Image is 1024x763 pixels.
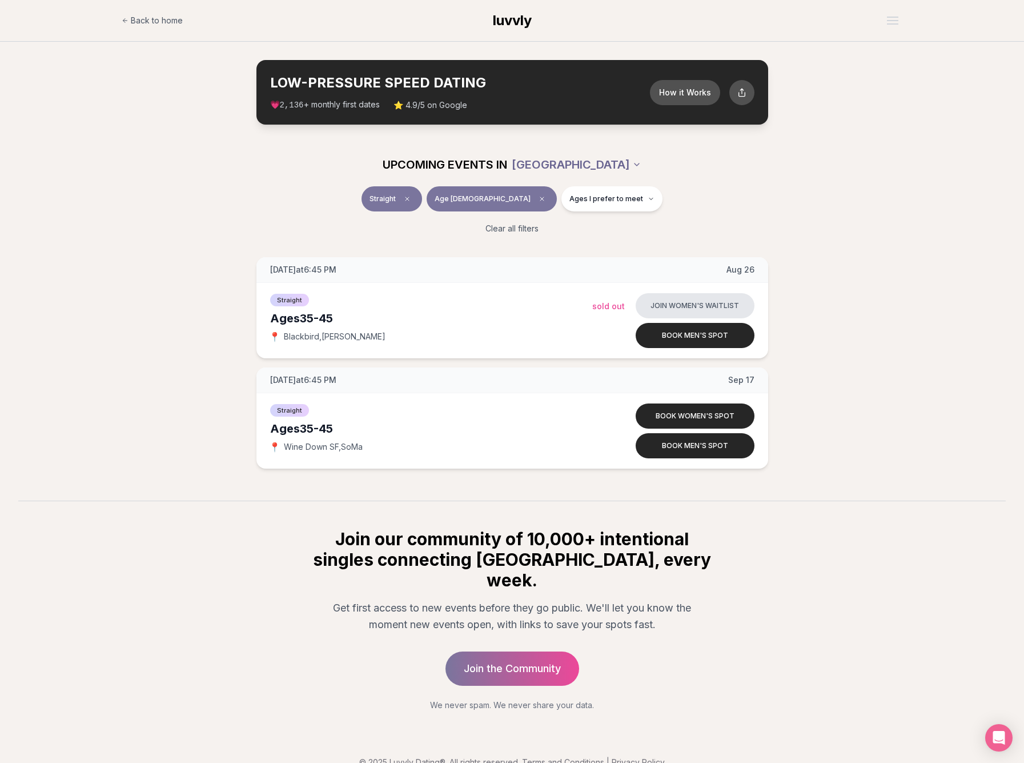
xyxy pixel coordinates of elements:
[122,9,183,32] a: Back to home
[370,194,396,203] span: Straight
[445,652,579,686] a: Join the Community
[270,442,279,452] span: 📍
[280,101,304,110] span: 2,136
[985,724,1013,752] div: Open Intercom Messenger
[592,301,625,311] span: Sold Out
[270,294,309,306] span: Straight
[493,11,532,30] a: luvvly
[311,700,713,711] p: We never spam. We never share your data.
[636,323,754,348] button: Book men's spot
[131,15,183,26] span: Back to home
[535,192,549,206] span: Clear age
[270,264,336,275] span: [DATE] at 6:45 PM
[728,374,754,386] span: Sep 17
[882,12,903,29] button: Open menu
[493,12,532,29] span: luvvly
[561,186,662,211] button: Ages I prefer to meet
[270,310,592,326] div: Ages 35-45
[270,74,650,92] h2: LOW-PRESSURE SPEED DATING
[320,600,704,633] p: Get first access to new events before they go public. We'll let you know the moment new events op...
[383,157,507,173] span: UPCOMING EVENTS IN
[636,293,754,318] button: Join women's waitlist
[427,186,557,211] button: Age [DEMOGRAPHIC_DATA]Clear age
[636,404,754,429] button: Book women's spot
[311,529,713,590] h2: Join our community of 10,000+ intentional singles connecting [GEOGRAPHIC_DATA], every week.
[284,331,385,342] span: Blackbird , [PERSON_NAME]
[270,404,309,417] span: Straight
[270,99,380,111] span: 💗 + monthly first dates
[512,152,641,177] button: [GEOGRAPHIC_DATA]
[650,80,720,105] button: How it Works
[400,192,414,206] span: Clear event type filter
[636,433,754,458] button: Book men's spot
[726,264,754,275] span: Aug 26
[362,186,422,211] button: StraightClear event type filter
[569,194,643,203] span: Ages I prefer to meet
[270,332,279,341] span: 📍
[479,216,545,241] button: Clear all filters
[435,194,531,203] span: Age [DEMOGRAPHIC_DATA]
[393,99,467,111] span: ⭐ 4.9/5 on Google
[270,421,592,437] div: Ages 35-45
[284,441,363,453] span: Wine Down SF , SoMa
[270,374,336,386] span: [DATE] at 6:45 PM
